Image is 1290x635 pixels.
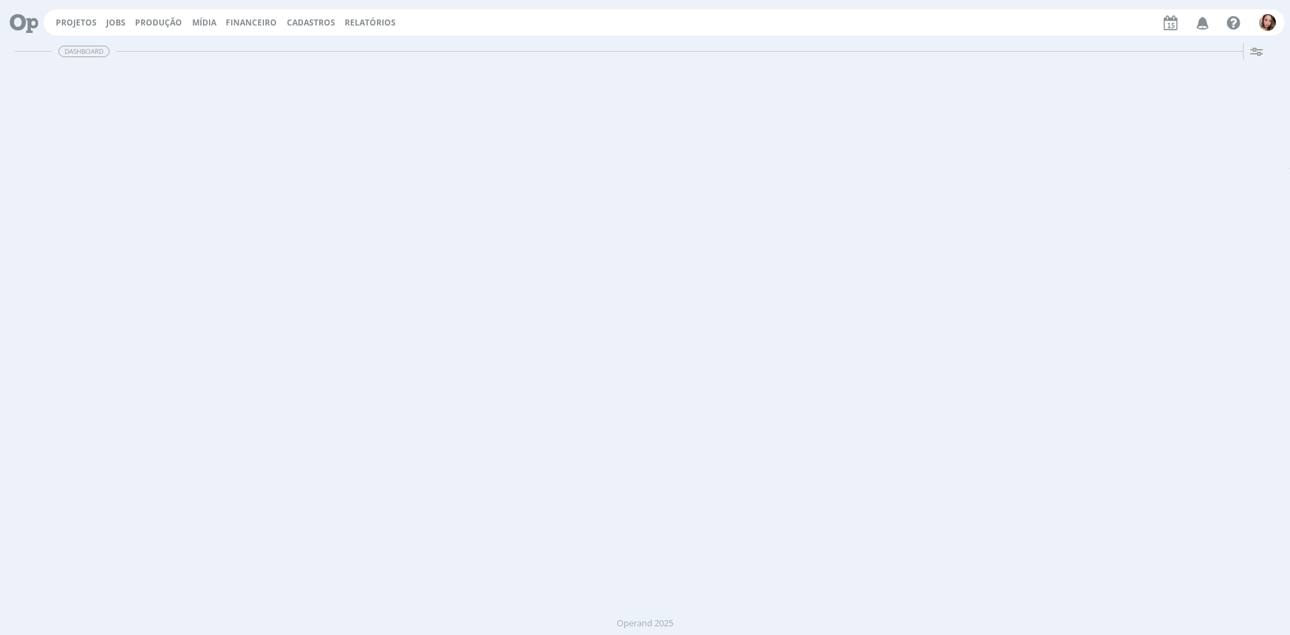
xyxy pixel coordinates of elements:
[106,17,126,28] a: Jobs
[226,17,277,28] a: Financeiro
[283,17,339,28] button: Cadastros
[58,46,110,57] span: Dashboard
[56,17,97,28] a: Projetos
[135,17,182,28] a: Produção
[188,17,220,28] button: Mídia
[102,17,130,28] button: Jobs
[1258,11,1277,34] button: T
[1259,14,1276,31] img: T
[131,17,186,28] button: Produção
[345,17,396,28] a: Relatórios
[341,17,400,28] button: Relatórios
[287,17,335,28] span: Cadastros
[222,17,281,28] button: Financeiro
[52,17,101,28] button: Projetos
[192,17,216,28] a: Mídia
